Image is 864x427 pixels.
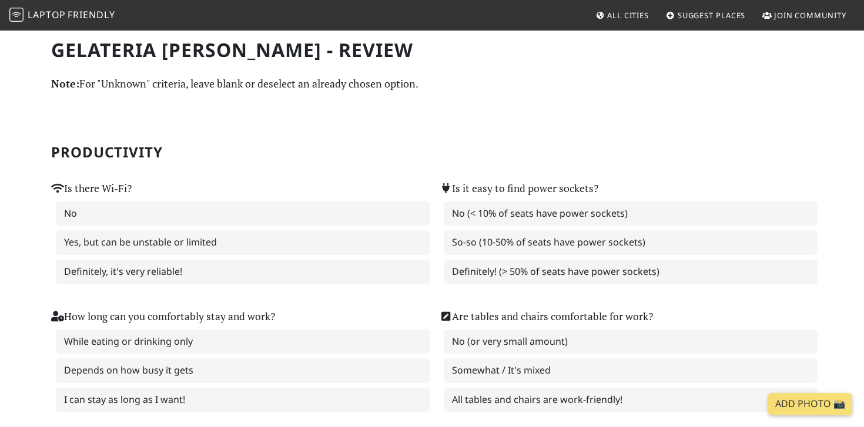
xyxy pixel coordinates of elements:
[678,10,746,21] span: Suggest Places
[51,180,132,197] label: Is there Wi-Fi?
[444,230,818,255] label: So-so (10-50% of seats have power sockets)
[444,260,818,284] label: Definitely! (> 50% of seats have power sockets)
[9,8,24,22] img: LaptopFriendly
[51,76,79,90] strong: Note:
[28,8,66,21] span: Laptop
[444,330,818,354] label: No (or very small amount)
[661,5,751,26] a: Suggest Places
[9,5,115,26] a: LaptopFriendly LaptopFriendly
[439,180,598,197] label: Is it easy to find power sockets?
[56,330,430,354] label: While eating or drinking only
[607,10,649,21] span: All Cities
[444,358,818,383] label: Somewhat / It's mixed
[444,201,818,226] label: No (< 10% of seats have power sockets)
[51,39,813,61] h1: Gelateria [PERSON_NAME] - Review
[56,260,430,284] label: Definitely, it's very reliable!
[439,308,653,325] label: Are tables and chairs comfortable for work?
[68,8,115,21] span: Friendly
[56,201,430,226] label: No
[56,230,430,255] label: Yes, but can be unstable or limited
[51,308,275,325] label: How long can you comfortably stay and work?
[774,10,846,21] span: Join Community
[56,388,430,412] label: I can stay as long as I want!
[51,75,813,92] p: For "Unknown" criteria, leave blank or deselect an already chosen option.
[51,144,813,161] h2: Productivity
[444,388,818,412] label: All tables and chairs are work-friendly!
[768,393,852,415] a: Add Photo 📸
[56,358,430,383] label: Depends on how busy it gets
[758,5,851,26] a: Join Community
[591,5,654,26] a: All Cities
